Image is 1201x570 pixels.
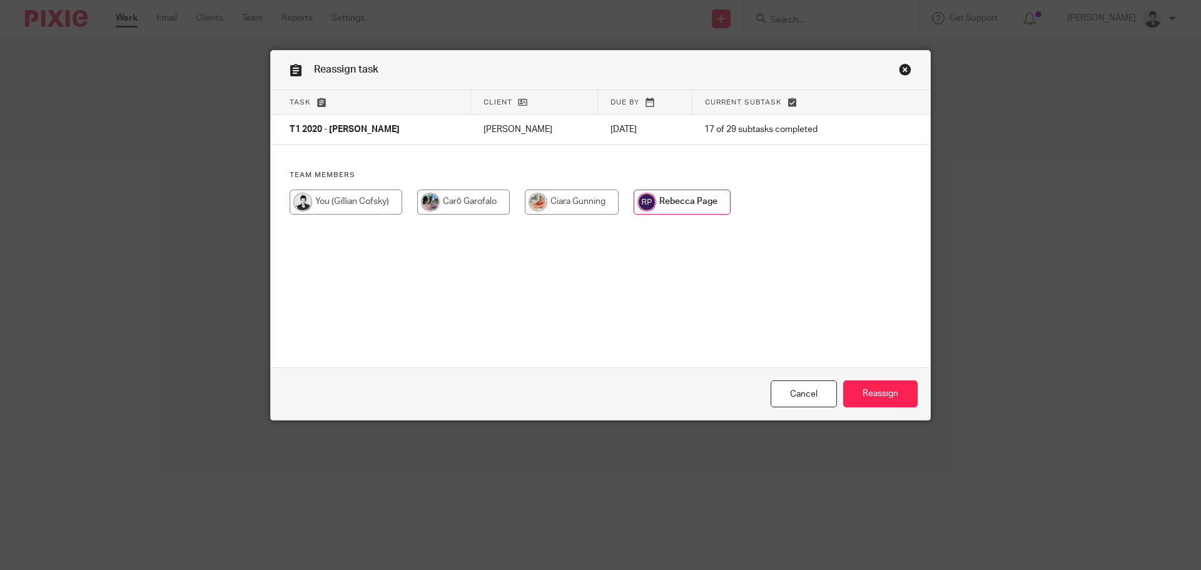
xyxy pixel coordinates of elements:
[899,63,911,80] a: Close this dialog window
[290,126,400,135] span: T1 2020 - [PERSON_NAME]
[484,99,512,106] span: Client
[771,380,837,407] a: Close this dialog window
[290,170,911,180] h4: Team members
[611,99,639,106] span: Due by
[692,115,879,145] td: 17 of 29 subtasks completed
[705,99,782,106] span: Current subtask
[611,123,679,136] p: [DATE]
[290,99,311,106] span: Task
[314,64,378,74] span: Reassign task
[843,380,918,407] input: Reassign
[484,123,585,136] p: [PERSON_NAME]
